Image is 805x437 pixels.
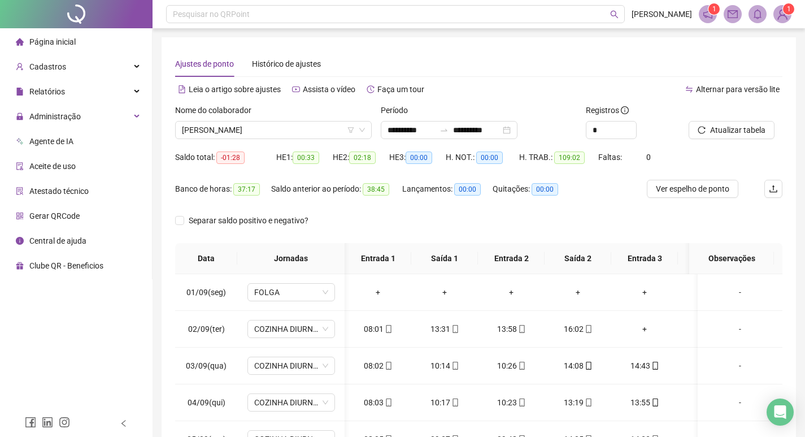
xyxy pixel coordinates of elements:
span: Ajustes de ponto [175,59,234,68]
span: 00:00 [476,152,503,164]
span: 109:02 [554,152,585,164]
span: 02:18 [349,152,376,164]
span: down [359,127,365,133]
span: 00:00 [454,183,481,196]
div: Lançamentos: [402,183,493,196]
span: mobile [584,325,593,333]
span: Ver espelho de ponto [656,183,729,195]
span: FOLGA [254,284,328,301]
div: Banco de horas: [175,183,271,196]
th: Entrada 3 [611,243,678,274]
span: Gerar QRCode [29,211,80,220]
span: GLECY KELLY SOUSA DE OLIVEIRA [182,122,365,139]
span: mobile [517,362,526,370]
span: COZINHA DIURNO TERÇ/SAB [254,321,328,338]
span: 00:00 [406,152,432,164]
div: Saldo anterior ao período: [271,183,402,196]
div: + [620,286,669,298]
div: 13:58 [487,323,536,335]
span: filter [347,127,354,133]
th: Saída 1 [411,243,478,274]
span: Administração [29,112,81,121]
span: Histórico de ajustes [252,59,321,68]
span: history [367,85,375,93]
span: 37:17 [233,183,260,196]
th: Entrada 2 [478,243,545,274]
span: gift [16,262,24,270]
span: Separar saldo positivo e negativo? [184,214,313,227]
div: 14:43 [620,360,669,372]
span: mobile [450,325,459,333]
th: Data [175,243,237,274]
span: Observações [698,252,765,265]
div: + [354,286,402,298]
span: COZINHA DIURNO TERÇ/SAB [254,394,328,411]
span: left [120,419,128,427]
span: upload [769,184,778,193]
div: 08:03 [354,396,402,409]
th: Saída 3 [678,243,745,274]
div: - [707,286,773,298]
th: Entrada 1 [345,243,411,274]
div: 10:23 [487,396,536,409]
span: Página inicial [29,37,76,46]
div: 13:31 [420,323,469,335]
div: 13:55 [620,396,669,409]
span: 03/09(qua) [186,361,227,370]
div: 14:08 [554,360,602,372]
span: notification [703,9,713,19]
span: facebook [25,417,36,428]
div: Quitações: [493,183,572,196]
div: - [707,396,773,409]
span: mobile [584,399,593,406]
span: mobile [384,362,393,370]
span: audit [16,162,24,170]
span: Alternar para versão lite [696,85,780,94]
span: 0 [646,153,651,162]
div: 16:02 [687,396,736,409]
label: Período [381,104,415,116]
span: 1 [712,5,716,13]
div: 16:02 [554,323,602,335]
span: mobile [517,399,526,406]
div: + [687,286,736,298]
div: + [420,286,469,298]
span: 04/09(qui) [188,398,225,407]
span: qrcode [16,212,24,220]
span: file [16,88,24,96]
span: mobile [650,399,659,406]
span: Aceite de uso [29,162,76,171]
span: mobile [650,362,659,370]
span: swap [685,85,693,93]
span: 02/09(ter) [188,324,225,334]
span: Assista o vídeo [303,85,355,94]
span: 01/09(seg) [186,288,226,297]
span: mobile [384,325,393,333]
span: swap-right [440,126,449,135]
span: mail [728,9,738,19]
span: mobile [450,362,459,370]
th: Jornadas [237,243,345,274]
div: 08:02 [354,360,402,372]
div: H. NOT.: [446,151,519,164]
div: 13:19 [554,396,602,409]
span: solution [16,187,24,195]
div: HE 1: [276,151,333,164]
div: Saldo total: [175,151,276,164]
span: mobile [384,399,393,406]
span: [PERSON_NAME] [632,8,692,20]
span: user-add [16,63,24,71]
span: Agente de IA [29,137,73,146]
span: Atestado técnico [29,187,89,196]
span: Central de ajuda [29,236,86,245]
span: mobile [450,399,459,406]
span: Registros [586,104,629,116]
span: linkedin [42,417,53,428]
div: H. TRAB.: [519,151,598,164]
div: 10:14 [420,360,469,372]
th: Saída 2 [545,243,611,274]
span: 00:00 [532,183,558,196]
span: to [440,126,449,135]
span: lock [16,113,24,120]
span: Faça um tour [377,85,424,94]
